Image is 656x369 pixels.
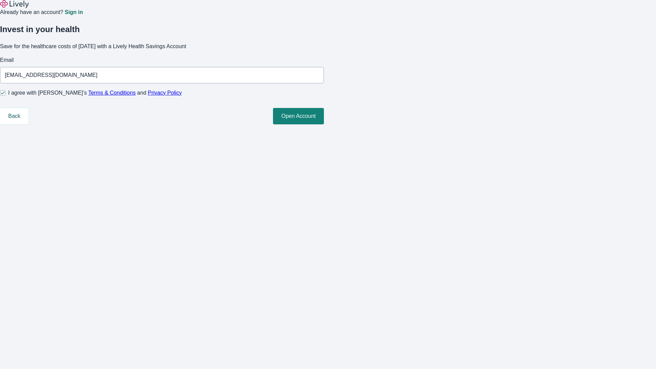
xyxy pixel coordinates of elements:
span: I agree with [PERSON_NAME]’s and [8,89,182,97]
a: Sign in [65,10,83,15]
a: Privacy Policy [148,90,182,96]
button: Open Account [273,108,324,124]
a: Terms & Conditions [88,90,136,96]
